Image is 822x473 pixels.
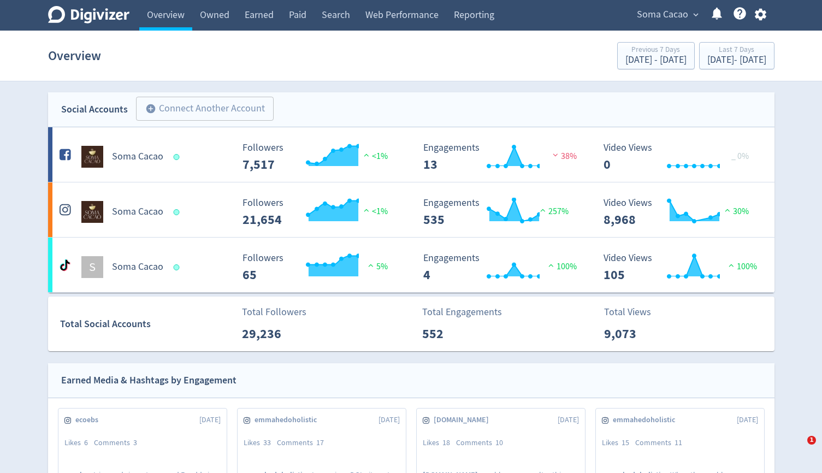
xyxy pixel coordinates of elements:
[456,437,509,448] div: Comments
[546,261,557,269] img: positive-performance.svg
[81,146,103,168] img: Soma Cacao undefined
[625,46,687,55] div: Previous 7 Days
[263,437,271,447] span: 33
[691,10,701,20] span: expand_more
[244,437,277,448] div: Likes
[442,437,450,447] span: 18
[128,98,274,121] a: Connect Another Account
[422,305,502,320] p: Total Engagements
[602,437,635,448] div: Likes
[731,151,749,162] span: _ 0%
[84,437,88,447] span: 6
[48,182,774,237] a: Soma Cacao undefinedSoma Cacao Followers --- Followers 21,654 <1% Engagements 535 Engagements 535...
[145,103,156,114] span: add_circle
[242,324,305,344] p: 29,236
[81,201,103,223] img: Soma Cacao undefined
[136,97,274,121] button: Connect Another Account
[64,437,94,448] div: Likes
[537,206,548,214] img: positive-performance.svg
[255,415,323,425] span: emmahedoholistic
[75,415,104,425] span: ecoebs
[726,261,737,269] img: positive-performance.svg
[48,38,101,73] h1: Overview
[277,437,330,448] div: Comments
[633,6,701,23] button: Soma Cacao
[604,305,667,320] p: Total Views
[722,206,733,214] img: positive-performance.svg
[361,151,372,159] img: positive-performance.svg
[675,437,682,447] span: 11
[550,151,561,159] img: negative-performance.svg
[707,55,766,65] div: [DATE] - [DATE]
[598,143,762,172] svg: Video Views 0
[637,6,688,23] span: Soma Cacao
[537,206,569,217] span: 257%
[598,198,762,227] svg: Video Views 8,968
[237,198,401,227] svg: Followers ---
[418,198,582,227] svg: Engagements 535
[434,415,495,425] span: [DOMAIN_NAME]
[613,415,681,425] span: emmahedoholistic
[737,415,758,425] span: [DATE]
[81,256,103,278] div: S
[622,437,629,447] span: 15
[635,437,688,448] div: Comments
[617,42,695,69] button: Previous 7 Days[DATE] - [DATE]
[422,324,485,344] p: 552
[379,415,400,425] span: [DATE]
[237,253,401,282] svg: Followers ---
[722,206,749,217] span: 30%
[785,436,811,462] iframe: Intercom live chat
[550,151,577,162] span: 38%
[60,316,234,332] div: Total Social Accounts
[418,253,582,282] svg: Engagements 4
[173,264,182,270] span: Data last synced: 22 Sep 2025, 4:02am (AEST)
[94,437,143,448] div: Comments
[361,206,388,217] span: <1%
[423,437,456,448] div: Likes
[237,143,401,172] svg: Followers ---
[707,46,766,55] div: Last 7 Days
[361,151,388,162] span: <1%
[173,209,182,215] span: Data last synced: 22 Sep 2025, 1:02am (AEST)
[558,415,579,425] span: [DATE]
[495,437,503,447] span: 10
[598,253,762,282] svg: Video Views 105
[316,437,324,447] span: 17
[365,261,388,272] span: 5%
[48,127,774,182] a: Soma Cacao undefinedSoma Cacao Followers --- Followers 7,517 <1% Engagements 13 Engagements 13 38...
[361,206,372,214] img: positive-performance.svg
[173,154,182,160] span: Data last synced: 22 Sep 2025, 1:02am (AEST)
[112,150,163,163] h5: Soma Cacao
[699,42,774,69] button: Last 7 Days[DATE]- [DATE]
[112,205,163,218] h5: Soma Cacao
[48,238,774,292] a: SSoma Cacao Followers --- Followers 65 5% Engagements 4 Engagements 4 100% Video Views 105 Video ...
[365,261,376,269] img: positive-performance.svg
[61,373,236,388] div: Earned Media & Hashtags by Engagement
[418,143,582,172] svg: Engagements 13
[61,102,128,117] div: Social Accounts
[807,436,816,445] span: 1
[546,261,577,272] span: 100%
[604,324,667,344] p: 9,073
[242,305,306,320] p: Total Followers
[199,415,221,425] span: [DATE]
[726,261,757,272] span: 100%
[112,261,163,274] h5: Soma Cacao
[625,55,687,65] div: [DATE] - [DATE]
[133,437,137,447] span: 3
